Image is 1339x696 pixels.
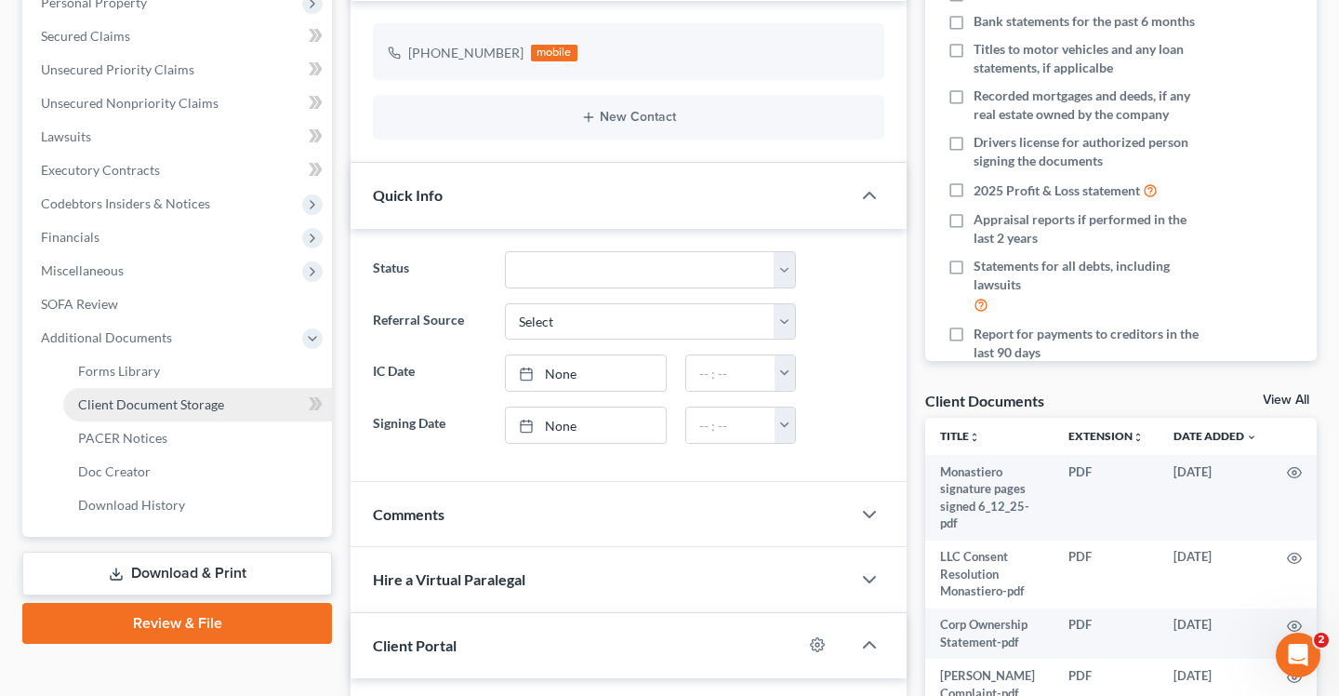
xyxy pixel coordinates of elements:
a: Doc Creator [63,455,332,489]
a: Extensionunfold_more [1068,429,1144,443]
label: Status [364,251,496,288]
span: Hire a Virtual Paralegal [373,570,525,588]
span: Miscellaneous [41,262,124,278]
a: Executory Contracts [26,154,332,187]
span: 2025 Profit & Loss statement [974,181,1140,200]
span: Doc Creator [78,463,151,479]
span: Additional Documents [41,329,172,345]
td: PDF [1054,455,1159,541]
a: Secured Claims [26,20,332,53]
a: None [506,355,666,391]
a: Unsecured Priority Claims [26,53,332,87]
iframe: Intercom live chat [1276,633,1320,677]
span: Comments [373,505,444,523]
span: Codebtors Insiders & Notices [41,195,210,211]
span: Forms Library [78,363,160,379]
i: unfold_more [1133,432,1144,443]
input: -- : -- [686,408,775,443]
span: Unsecured Priority Claims [41,61,194,77]
a: Review & File [22,603,332,644]
i: unfold_more [969,432,980,443]
div: [PHONE_NUMBER] [408,44,524,62]
span: Titles to motor vehicles and any loan statements, if applicalbe [974,40,1203,77]
a: Unsecured Nonpriority Claims [26,87,332,120]
span: Executory Contracts [41,162,160,178]
td: [DATE] [1159,609,1272,660]
a: View All [1263,394,1309,407]
i: expand_more [1246,432,1257,443]
span: Appraisal reports if performed in the last 2 years [974,210,1203,248]
span: Unsecured Nonpriority Claims [41,95,219,111]
span: 2 [1314,633,1329,648]
span: Client Document Storage [78,396,224,412]
a: Date Added expand_more [1173,429,1257,443]
span: Bank statements for the past 6 months [974,12,1195,31]
span: SOFA Review [41,296,118,312]
td: PDF [1054,609,1159,660]
a: PACER Notices [63,422,332,455]
span: Download History [78,497,185,513]
a: Client Document Storage [63,388,332,422]
div: mobile [531,45,577,61]
span: Report for payments to creditors in the last 90 days [974,325,1203,362]
label: Signing Date [364,407,496,444]
input: -- : -- [686,355,775,391]
td: PDF [1054,541,1159,609]
label: IC Date [364,355,496,392]
td: Monastiero signature pages signed 6_12_25-pdf [925,455,1054,541]
span: Statements for all debts, including lawsuits [974,257,1203,294]
div: Client Documents [925,391,1044,410]
a: Download & Print [22,552,332,596]
a: None [506,408,666,443]
span: Quick Info [373,186,443,204]
span: Financials [41,229,99,245]
td: LLC Consent Resolution Monastiero-pdf [925,541,1054,609]
a: Lawsuits [26,120,332,154]
span: Drivers license for authorized person signing the documents [974,133,1203,170]
a: Titleunfold_more [940,429,980,443]
span: Secured Claims [41,28,130,44]
span: Client Portal [373,636,457,654]
span: PACER Notices [78,430,167,446]
td: [DATE] [1159,541,1272,609]
label: Referral Source [364,303,496,341]
td: [DATE] [1159,455,1272,541]
span: Lawsuits [41,128,91,144]
span: Recorded mortgages and deeds, if any real estate owned by the company [974,87,1203,124]
button: New Contact [388,110,869,125]
td: Corp Ownership Statement-pdf [925,609,1054,660]
a: Forms Library [63,355,332,388]
a: Download History [63,489,332,522]
a: SOFA Review [26,288,332,321]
